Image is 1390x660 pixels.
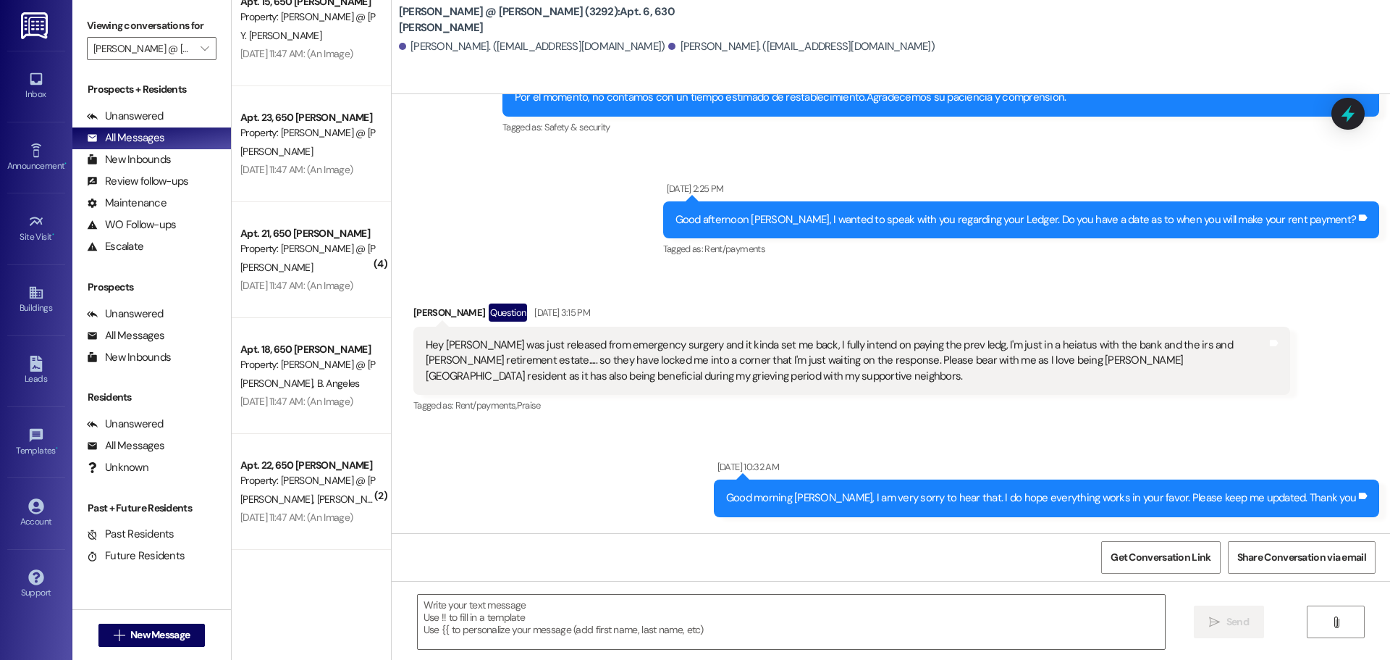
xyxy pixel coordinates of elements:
i:  [1331,617,1341,628]
div: Escalate [87,239,143,254]
i:  [114,630,125,641]
div: Maintenance [87,196,167,211]
span: New Message [130,627,190,643]
div: Review follow-ups [87,174,188,189]
span: Rent/payments , [455,399,517,412]
div: Good afternoon [PERSON_NAME], I wanted to speak with you regarding your Ledger. Do you have a dat... [675,212,1357,227]
div: All Messages [87,328,164,343]
div: New Inbounds [87,152,171,167]
div: Unanswered [87,306,164,322]
span: Rent/payments [704,243,765,255]
button: Send [1194,606,1264,638]
span: Get Conversation Link [1111,550,1210,565]
b: [PERSON_NAME] @ [PERSON_NAME] (3292): Apt. 6, 630 [PERSON_NAME] [399,4,688,35]
a: Buildings [7,280,65,319]
input: All communities [93,37,193,60]
div: Good morning [PERSON_NAME], I am very sorry to hear that. I do hope everything works in your favo... [726,490,1356,506]
a: Support [7,565,65,604]
a: Account [7,494,65,533]
div: [DATE] 2:25 PM [663,181,724,196]
div: Tagged as: [663,238,1380,259]
span: • [64,159,67,169]
div: Tagged as: [413,395,1290,416]
span: • [52,230,54,240]
i:  [201,43,208,54]
div: Future Residents [87,548,185,564]
div: Tagged as: [502,117,1379,138]
div: Prospects [72,280,231,295]
img: ResiDesk Logo [21,12,51,39]
span: • [56,443,58,454]
div: All Messages [87,130,164,146]
div: Residents [72,390,231,405]
div: Hey [PERSON_NAME] was just released from emergency surgery and it kinda set me back, I fully inte... [426,338,1267,384]
a: Leads [7,351,65,390]
label: Viewing conversations for [87,14,216,37]
div: [DATE] 3:15 PM [531,305,590,320]
span: Praise [517,399,541,412]
div: [PERSON_NAME] [413,304,1290,327]
div: All Messages [87,438,164,454]
div: Past + Future Residents [72,501,231,516]
i:  [1209,617,1220,628]
div: Question [489,304,527,322]
div: Prospects + Residents [72,82,231,97]
button: New Message [98,624,206,647]
div: Past Residents [87,527,174,542]
div: [PERSON_NAME]. ([EMAIL_ADDRESS][DOMAIN_NAME]) [668,39,935,54]
a: Inbox [7,67,65,106]
div: Unknown [87,460,148,475]
div: Unanswered [87,417,164,432]
div: Unanswered [87,109,164,124]
div: [PERSON_NAME]. ([EMAIL_ADDRESS][DOMAIN_NAME]) [399,39,665,54]
button: Get Conversation Link [1101,541,1220,574]
button: Share Conversation via email [1228,541,1376,574]
span: Safety & security [544,121,610,133]
div: [DATE] 10:32 AM [714,459,779,475]
span: Send [1226,614,1249,630]
a: Site Visit • [7,209,65,248]
a: Templates • [7,423,65,462]
div: New Inbounds [87,350,171,365]
div: WO Follow-ups [87,217,176,233]
span: Share Conversation via email [1237,550,1366,565]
